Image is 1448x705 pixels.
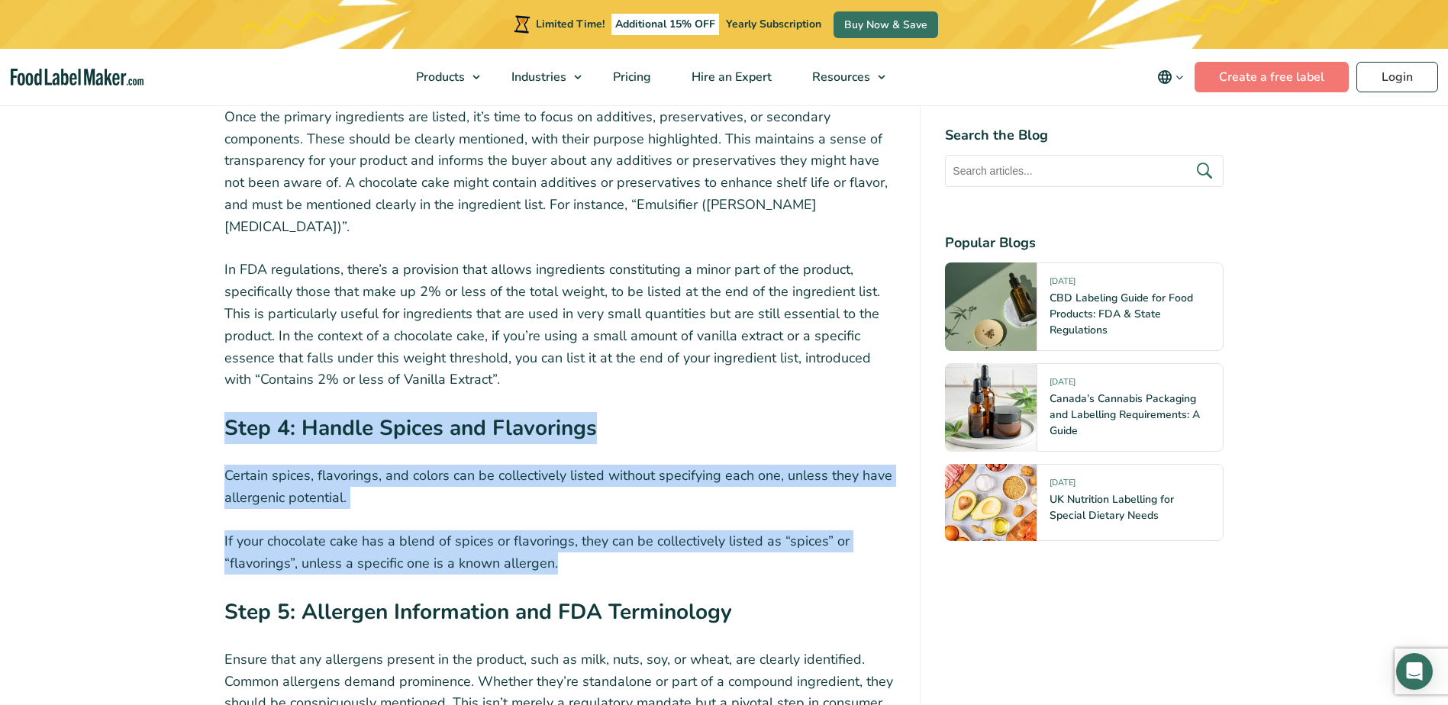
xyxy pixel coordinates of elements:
[726,17,821,31] span: Yearly Subscription
[411,69,466,85] span: Products
[224,530,896,575] p: If your chocolate cake has a blend of spices or flavorings, they can be collectively listed as “s...
[608,69,653,85] span: Pricing
[224,597,732,626] strong: Step 5: Allergen Information and FDA Terminology
[224,465,896,509] p: Certain spices, flavorings, and colors can be collectively listed without specifying each one, un...
[224,414,597,443] strong: Step 4: Handle Spices and Flavorings
[507,69,568,85] span: Industries
[1050,492,1174,523] a: UK Nutrition Labelling for Special Dietary Needs
[1396,653,1433,690] div: Open Intercom Messenger
[593,49,668,105] a: Pricing
[792,49,893,105] a: Resources
[611,14,719,35] span: Additional 15% OFF
[945,233,1224,253] h4: Popular Blogs
[396,49,488,105] a: Products
[1050,477,1076,494] span: [DATE]
[1050,291,1193,337] a: CBD Labeling Guide for Food Products: FDA & State Regulations
[687,69,773,85] span: Hire an Expert
[834,11,938,38] a: Buy Now & Save
[672,49,788,105] a: Hire an Expert
[1195,62,1349,92] a: Create a free label
[1356,62,1438,92] a: Login
[808,69,872,85] span: Resources
[224,106,896,238] p: Once the primary ingredients are listed, it’s time to focus on additives, preservatives, or secon...
[1050,376,1076,394] span: [DATE]
[1050,275,1076,293] span: [DATE]
[492,49,589,105] a: Industries
[1050,391,1200,438] a: Canada’s Cannabis Packaging and Labelling Requirements: A Guide
[224,259,896,391] p: In FDA regulations, there’s a provision that allows ingredients constituting a minor part of the ...
[945,125,1224,146] h4: Search the Blog
[945,155,1224,187] input: Search articles...
[536,17,605,31] span: Limited Time!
